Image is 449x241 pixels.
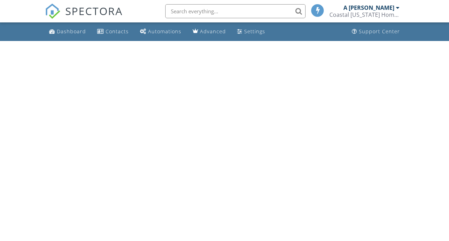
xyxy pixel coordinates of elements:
div: Advanced [200,28,226,35]
img: The Best Home Inspection Software - Spectora [45,4,60,19]
a: Automations (Basic) [137,25,184,38]
a: Settings [234,25,268,38]
div: Automations [148,28,181,35]
a: Contacts [94,25,132,38]
a: Advanced [190,25,229,38]
a: Support Center [349,25,403,38]
div: Contacts [106,28,129,35]
div: Settings [244,28,265,35]
div: Coastal Virginia Home Inspections [329,11,400,18]
div: Dashboard [57,28,86,35]
span: SPECTORA [65,4,123,18]
a: Dashboard [46,25,89,38]
div: A [PERSON_NAME] [343,4,394,11]
a: SPECTORA [45,9,123,24]
div: Support Center [359,28,400,35]
input: Search everything... [165,4,306,18]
